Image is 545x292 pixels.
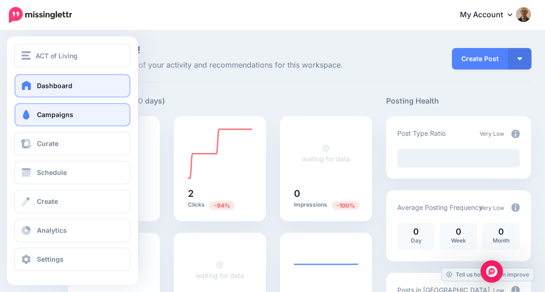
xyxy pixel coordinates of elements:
[14,132,130,155] a: Curate
[294,189,358,198] h5: 0
[37,226,67,234] span: Analytics
[451,237,466,244] span: Week
[14,190,130,213] a: Create
[451,4,531,27] a: My Account
[386,95,531,107] h5: Posting Health
[68,59,372,71] span: Here's an overview of your activity and recommendations for this workspace.
[9,7,72,23] img: Missinglettr
[196,261,244,279] a: waiting for data
[452,48,508,70] a: Create Post
[444,228,473,236] p: 0
[402,228,430,236] p: 0
[397,202,482,213] p: Average Posting Frequency
[397,128,445,139] p: Post Type Ratio
[14,74,130,97] a: Dashboard
[37,82,72,90] span: Dashboard
[480,130,504,137] span: Very Low
[36,50,78,61] span: ACT of Living
[37,255,64,263] span: Settings
[37,111,73,118] span: Campaigns
[487,228,515,236] p: 0
[14,219,130,242] a: Analytics
[294,201,358,209] p: Impressions
[209,201,235,210] span: Previous period: 31
[493,237,509,244] span: Month
[188,201,252,209] p: Clicks
[14,161,130,184] a: Schedule
[511,130,520,138] img: info-circle-grey.png
[517,57,522,60] img: arrow-down-white.png
[37,168,67,176] span: Schedule
[480,204,504,211] span: Very Low
[188,189,252,198] h5: 2
[480,260,503,283] div: Open Intercom Messenger
[14,44,130,67] button: ACT of Living
[411,237,422,244] span: Day
[37,197,58,205] span: Create
[14,103,130,126] a: Campaigns
[22,51,31,60] img: menu.png
[442,268,534,281] a: Tell us how we can improve
[332,201,359,210] span: Previous period: 150
[511,203,520,212] img: info-circle-grey.png
[302,144,350,163] a: waiting for data
[37,139,58,147] span: Curate
[14,248,130,271] a: Settings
